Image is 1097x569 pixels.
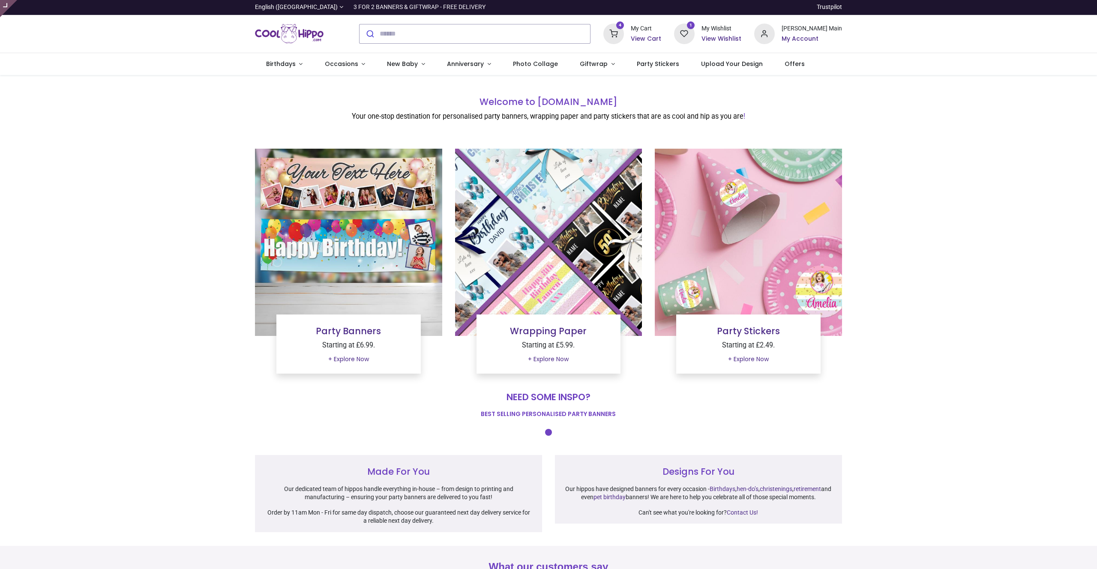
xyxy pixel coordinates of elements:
div: [PERSON_NAME] Main [782,24,842,33]
a: hen-do’s [737,485,758,492]
p: Starting at £6.99. [283,341,414,350]
div: My Wishlist [701,24,741,33]
a: christenings [760,485,792,492]
span: Offers [785,60,805,68]
span: Birthdays [266,60,296,68]
div: My Cart [631,24,661,33]
p: Our hippos have designed banners for every occasion - , , , and even banners! We are here to help... [565,485,832,502]
a: Giftwrap [569,53,626,75]
a: View Wishlist [701,35,741,43]
p: Starting at £2.49. [683,341,814,350]
span: Photo Collage [513,60,558,68]
a: Party Banners [316,325,381,337]
span: New Baby [387,60,418,68]
p: Starting at £5.99. [483,341,614,350]
a: Trustpilot [817,3,842,12]
button: Submit [360,24,380,43]
div: 3 FOR 2 BANNERS & GIFTWRAP - FREE DELIVERY [354,3,486,12]
a: 1 [674,30,695,36]
span: Upload Your Design [701,60,763,68]
a: Logo of Cool Hippo [255,22,324,46]
font: Your one-stop destination for personalised party banners, wrapping paper and party stickers that ... [352,112,743,120]
a: New Baby [376,53,436,75]
h4: Designs For You [565,465,832,478]
a: + Explore Now [722,352,774,367]
a: Birthdays [255,53,314,75]
h4: Need some inspo? [255,391,842,403]
span: Party Stickers [637,60,679,68]
a: My Account [782,35,842,43]
font: ! [743,112,745,120]
a: Wrapping Paper [510,325,587,337]
p: Order by 11am Mon - Fri for same day dispatch, choose our guaranteed next day delivery service fo... [265,509,532,525]
font: Welcome to [DOMAIN_NAME] [480,96,617,108]
a: English ([GEOGRAPHIC_DATA]) [255,3,343,12]
img: Cool Hippo [255,22,324,46]
span: Anniversary [447,60,484,68]
a: 4 [603,30,624,36]
span: Occasions [325,60,358,68]
a: View Cart [631,35,661,43]
a: + Explore Now [323,352,375,367]
a: Occasions [314,53,376,75]
a: retirement [794,485,821,492]
sup: 1 [687,21,695,30]
sup: 4 [616,21,624,30]
a: Birthdays [710,485,735,492]
a: Anniversary [436,53,502,75]
a: pet birthday [593,494,626,500]
p: Can't see what you're looking for? [565,509,832,517]
span: Giftwrap [580,60,608,68]
a: Party Stickers [717,325,780,337]
a: + Explore Now [522,352,574,367]
h4: Made For You [265,465,532,478]
a: Contact Us! [727,509,758,516]
font: best selling personalised party banners [481,410,616,418]
p: Our dedicated team of hippos handle everything in-house – from design to printing and manufacturi... [265,485,532,502]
